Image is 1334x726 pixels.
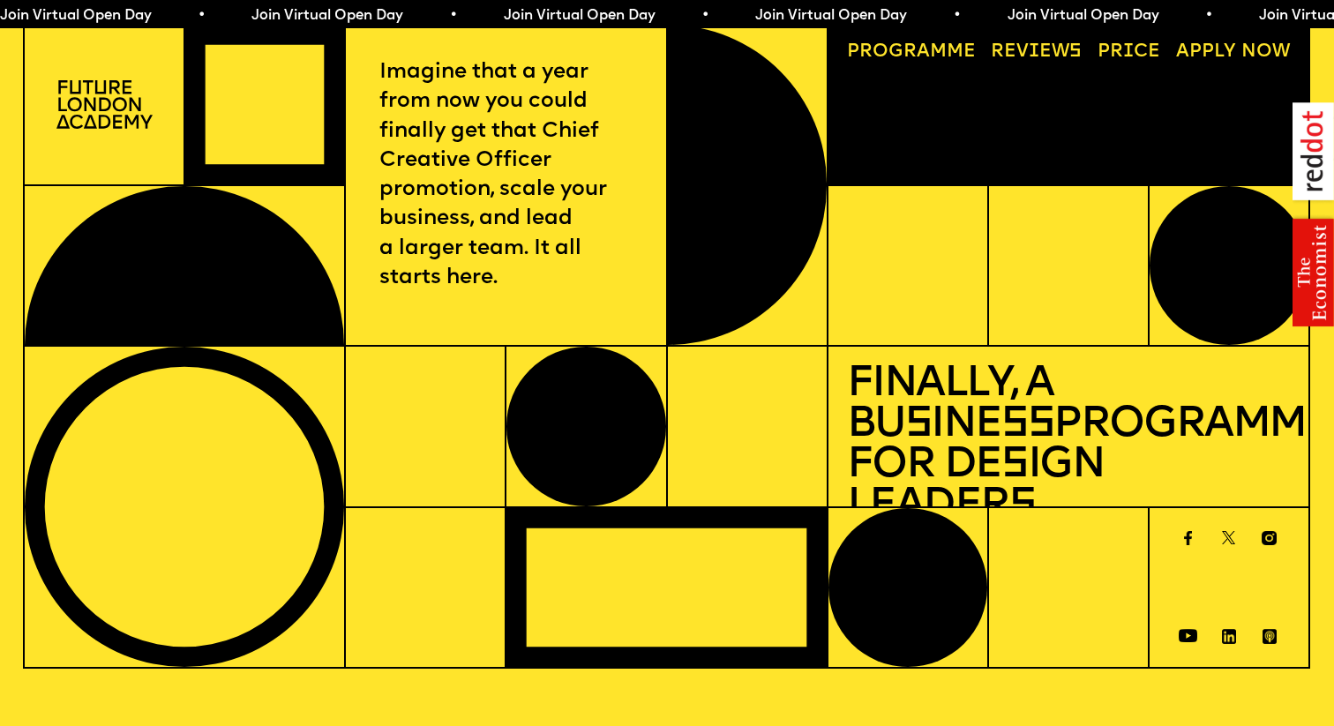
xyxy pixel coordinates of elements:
span: s [1001,445,1028,487]
span: • [449,9,457,23]
span: • [198,9,206,23]
span: s [1009,485,1036,528]
span: a [917,42,930,61]
span: s [905,404,932,446]
a: Price [1089,34,1170,71]
span: • [701,9,709,23]
a: Apply now [1166,34,1299,71]
span: A [1176,42,1189,61]
p: Imagine that a year from now you could finally get that Chief Creative Officer promotion, scale y... [379,58,633,293]
span: • [1205,9,1213,23]
a: Reviews [982,34,1091,71]
span: • [953,9,961,23]
a: Programme [837,34,985,71]
span: ss [1001,404,1053,446]
h1: Finally, a Bu ine Programme for De ign Leader [847,365,1290,528]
